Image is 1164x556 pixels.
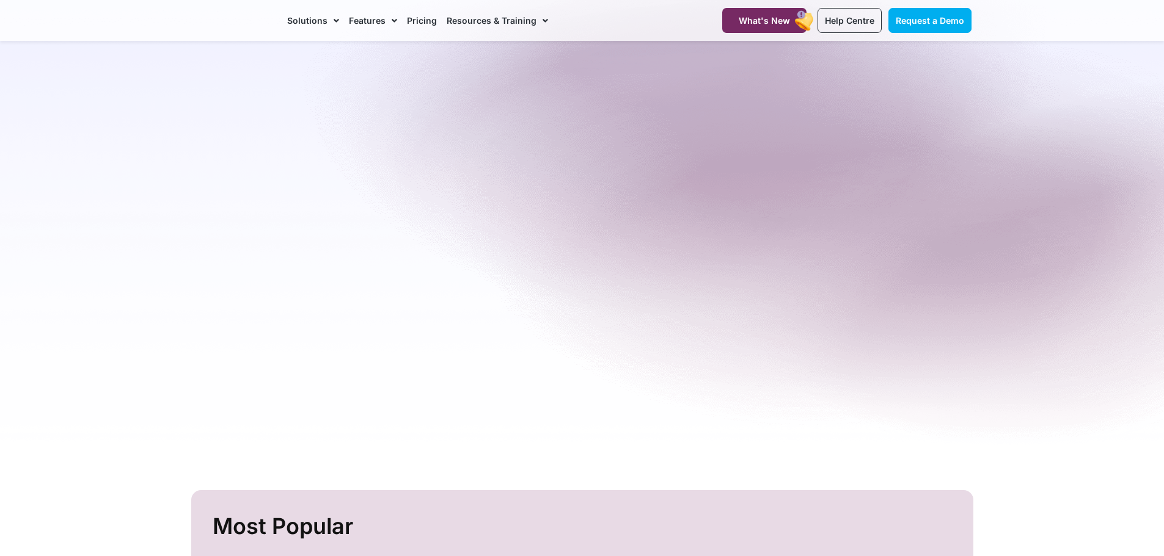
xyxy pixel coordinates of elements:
[888,8,972,33] a: Request a Demo
[739,15,790,26] span: What's New
[213,508,955,544] h2: Most Popular
[722,8,807,33] a: What's New
[818,8,882,33] a: Help Centre
[193,12,276,30] img: CareMaster Logo
[896,15,964,26] span: Request a Demo
[825,15,874,26] span: Help Centre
